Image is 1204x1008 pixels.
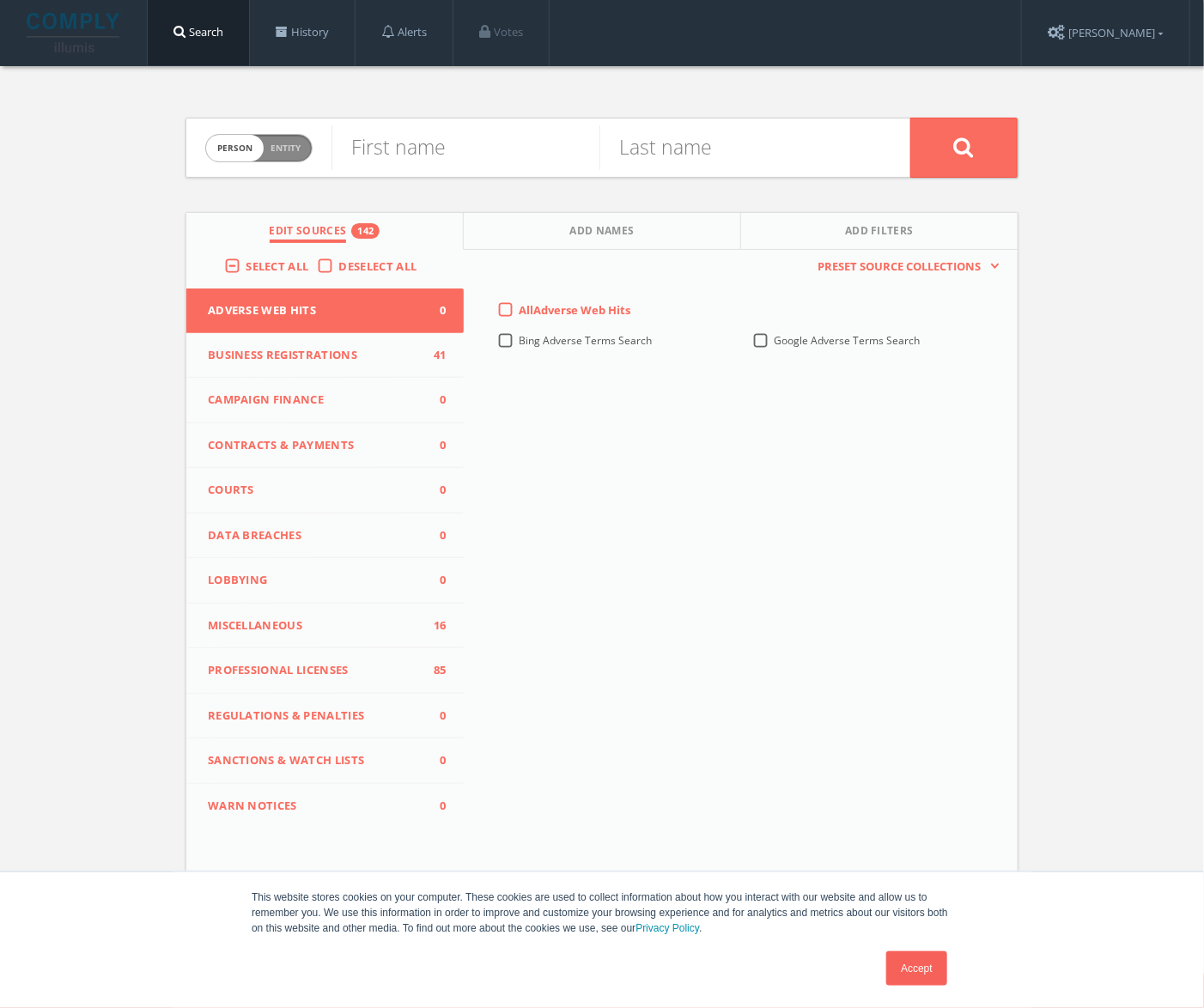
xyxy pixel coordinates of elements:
span: Professional Licenses [208,662,421,679]
button: Miscellaneous16 [186,604,464,649]
button: Add Names [464,213,741,250]
button: Adverse Web Hits0 [186,288,464,333]
span: 0 [421,527,447,544]
span: Miscellaneous [208,617,421,635]
span: Adverse Web Hits [208,302,421,319]
button: Contracts & Payments0 [186,423,464,469]
span: 85 [421,662,447,679]
span: 0 [421,392,447,409]
button: Data Breaches0 [186,513,464,559]
a: Accept [886,951,947,986]
button: Edit Sources142 [186,213,464,250]
span: 0 [421,798,447,815]
span: 0 [421,302,447,319]
button: Regulations & Penalties0 [186,694,464,739]
span: 0 [421,437,447,454]
img: illumis [27,13,123,52]
button: Campaign Finance0 [186,378,464,423]
button: WARN Notices0 [186,784,464,829]
button: Sanctions & Watch Lists0 [186,738,464,784]
span: Data Breaches [208,527,421,544]
span: Add Filters [845,223,914,243]
span: 0 [421,572,447,589]
button: Preset Source Collections [810,258,1000,276]
button: Add Filters [741,213,1018,250]
span: person [206,135,264,161]
span: Select All [246,258,308,274]
span: All Adverse Web Hits [520,302,631,318]
span: Bing Adverse Terms Search [520,333,653,348]
span: Regulations & Penalties [208,707,421,725]
a: Privacy Policy [635,922,699,934]
span: 0 [421,707,447,725]
span: 0 [421,482,447,499]
span: Preset Source Collections [810,258,990,276]
span: Google Adverse Terms Search [774,333,920,348]
button: Professional Licenses85 [186,648,464,694]
span: Contracts & Payments [208,437,421,454]
span: Sanctions & Watch Lists [208,752,421,769]
span: Add Names [570,223,635,243]
button: Lobbying0 [186,558,464,604]
p: This website stores cookies on your computer. These cookies are used to collect information about... [252,890,952,936]
span: 16 [421,617,447,635]
span: Business Registrations [208,347,421,364]
button: Courts0 [186,468,464,513]
button: Business Registrations41 [186,333,464,379]
div: 142 [351,223,380,239]
span: Campaign Finance [208,392,421,409]
span: 0 [421,752,447,769]
span: WARN Notices [208,798,421,815]
span: Courts [208,482,421,499]
span: Deselect All [339,258,417,274]
span: Edit Sources [270,223,347,243]
span: 41 [421,347,447,364]
span: Entity [271,142,301,155]
span: Lobbying [208,572,421,589]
